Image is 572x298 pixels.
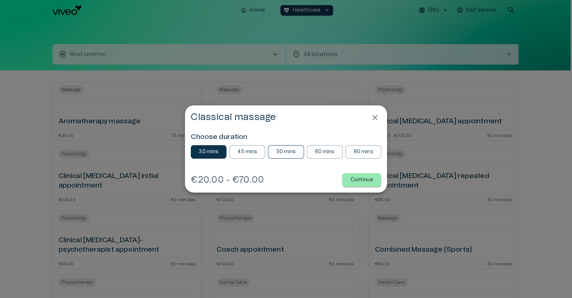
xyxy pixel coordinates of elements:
p: 50 mins [276,148,296,156]
p: 30 mins [199,148,218,156]
button: 30 mins [191,145,226,159]
p: 60 mins [315,148,335,156]
p: 45 mins [237,148,257,156]
p: Continue [350,176,373,184]
p: 90 mins [354,148,373,156]
button: Continue [342,173,381,187]
button: 45 mins [229,145,265,159]
button: 50 mins [268,145,304,159]
h6: Choose duration [191,132,381,142]
button: 60 mins [307,145,343,159]
h4: €20.00 - €70.00 [191,174,264,186]
button: Close [369,111,381,124]
h4: Classical massage [191,111,276,123]
button: 90 mins [346,145,381,159]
